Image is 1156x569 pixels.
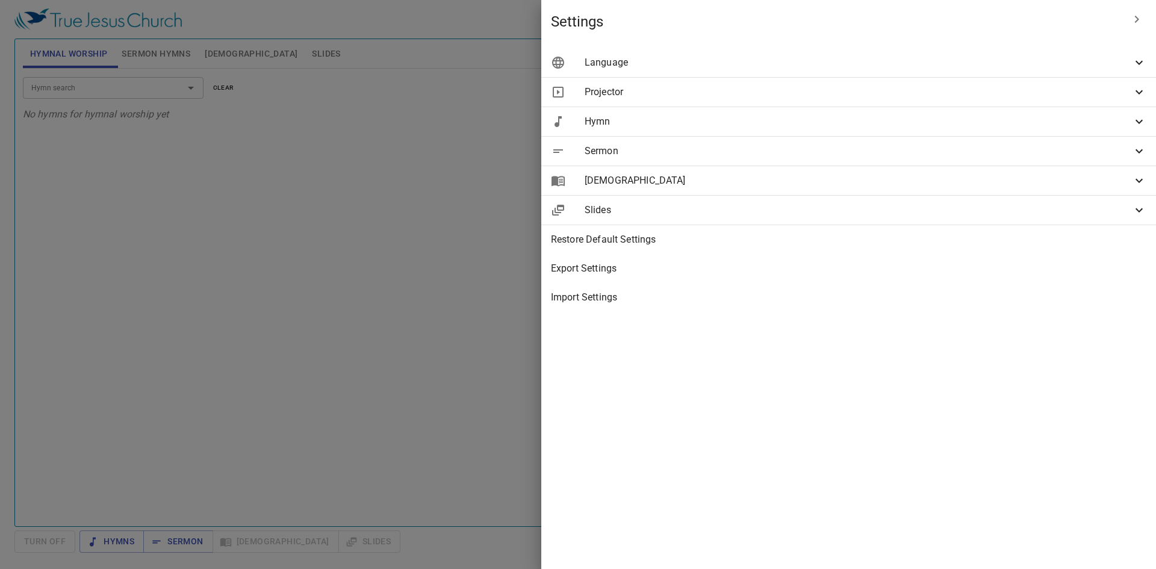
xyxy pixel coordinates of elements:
[585,144,1132,158] span: Sermon
[541,254,1156,283] div: Export Settings
[541,166,1156,195] div: [DEMOGRAPHIC_DATA]
[541,196,1156,225] div: Slides
[541,107,1156,136] div: Hymn
[541,137,1156,166] div: Sermon
[585,173,1132,188] span: [DEMOGRAPHIC_DATA]
[138,84,228,109] div: 跟隨好牧人
[585,85,1132,99] span: Projector
[541,225,1156,254] div: Restore Default Settings
[541,48,1156,77] div: Language
[585,55,1132,70] span: Language
[551,261,1146,276] span: Export Settings
[541,78,1156,107] div: Projector
[585,114,1132,129] span: Hymn
[551,232,1146,247] span: Restore Default Settings
[585,203,1132,217] span: Slides
[551,12,1122,31] span: Settings
[541,283,1156,312] div: Import Settings
[75,53,291,74] div: Follow The Good Shepherd
[551,290,1146,305] span: Import Settings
